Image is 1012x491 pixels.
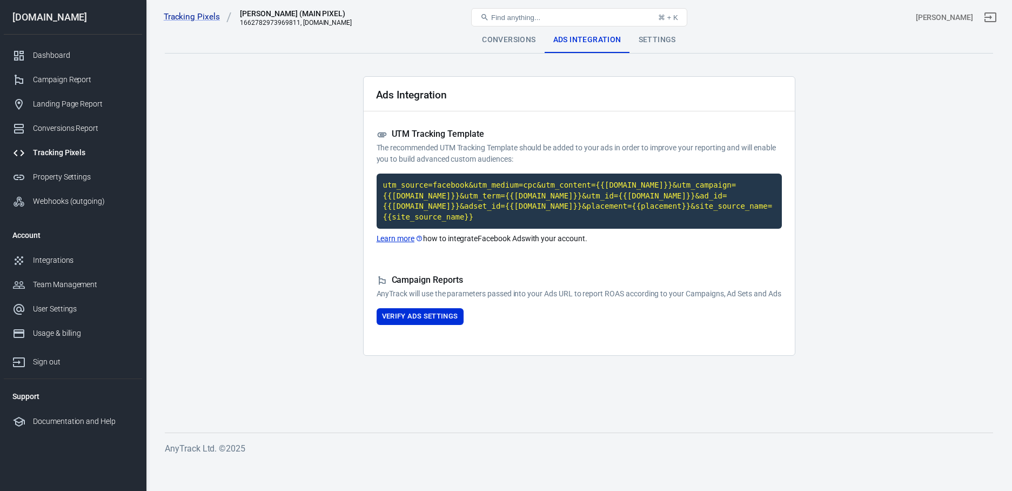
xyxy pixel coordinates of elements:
code: Click to copy [377,174,782,229]
a: Tracking Pixels [164,11,232,23]
a: User Settings [4,297,142,321]
h2: Ads Integration [376,89,447,101]
div: Settings [630,27,685,53]
div: Integrations [33,255,133,266]
div: Property Settings [33,171,133,183]
h6: AnyTrack Ltd. © 2025 [165,442,975,455]
a: Integrations [4,248,142,273]
a: Webhooks (outgoing) [4,189,142,214]
a: Campaign Report [4,68,142,92]
li: Account [4,222,142,248]
a: Landing Page Report [4,92,142,116]
h5: UTM Tracking Template [377,129,782,140]
div: User Settings [33,303,133,315]
div: 1662782973969811, standoutfitpro.com [240,19,352,26]
a: Usage & billing [4,321,142,346]
a: Property Settings [4,165,142,189]
p: how to integrate Facebook Ads with your account. [377,233,782,244]
a: Team Management [4,273,142,297]
li: Support [4,383,142,409]
button: Find anything...⌘ + K [471,8,687,26]
div: Brandi Clark (MAIN PIXEL) [240,8,348,19]
div: Dashboard [33,50,133,61]
span: Find anything... [491,14,540,22]
div: Conversions [473,27,544,53]
div: Webhooks (outgoing) [33,196,133,207]
div: Ads Integration [545,27,630,53]
div: Documentation and Help [33,416,133,427]
a: Learn more [377,233,424,244]
div: ⌘ + K [658,14,678,22]
div: Account id: vFuTmTDd [916,12,973,23]
div: Conversions Report [33,123,133,134]
h5: Campaign Reports [377,275,782,286]
div: Landing Page Report [33,98,133,110]
p: AnyTrack will use the parameters passed into your Ads URL to report ROAS according to your Campai... [377,288,782,300]
a: Conversions Report [4,116,142,141]
div: [DOMAIN_NAME] [4,12,142,22]
a: Dashboard [4,43,142,68]
div: Team Management [33,279,133,290]
iframe: Intercom live chat [975,438,1001,464]
div: Tracking Pixels [33,147,133,158]
a: Sign out [977,4,1003,30]
div: Sign out [33,356,133,368]
div: Usage & billing [33,328,133,339]
a: Sign out [4,346,142,374]
div: Campaign Report [33,74,133,85]
p: The recommended UTM Tracking Template should be added to your ads in order to improve your report... [377,142,782,165]
button: Verify Ads Settings [377,308,464,325]
a: Tracking Pixels [4,141,142,165]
